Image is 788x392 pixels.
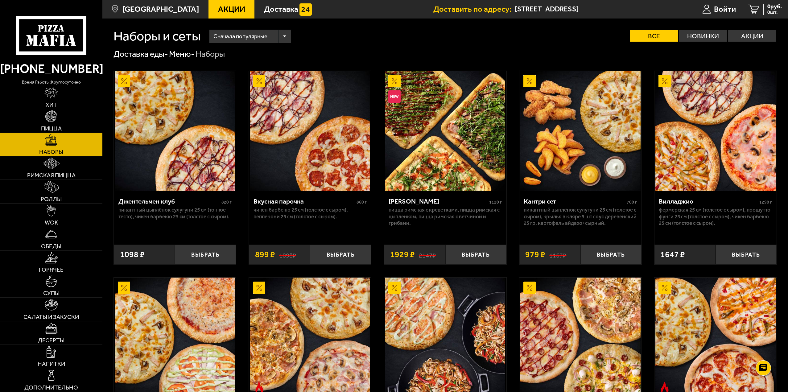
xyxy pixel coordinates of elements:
span: Пицца [41,126,62,131]
span: Доставить по адресу: [433,5,515,13]
a: Доставка еды- [113,49,168,59]
span: Хит [46,102,57,108]
p: Пикантный цыплёнок сулугуни 25 см (толстое с сыром), крылья в кляре 5 шт соус деревенский 25 гр, ... [524,207,637,226]
img: Акционный [253,282,266,294]
span: 1647 ₽ [660,250,685,259]
input: Ваш адрес доставки [515,4,672,15]
s: 2147 ₽ [419,250,436,259]
span: 1098 ₽ [120,250,145,259]
img: Новинка [388,90,401,103]
span: 820 г [221,200,232,205]
img: Акционный [658,282,671,294]
span: Обеды [41,243,61,249]
p: Пикантный цыплёнок сулугуни 25 см (тонкое тесто), Чикен Барбекю 25 см (толстое с сыром). [118,207,232,220]
img: Мама Миа [385,71,505,191]
span: Доставка [264,5,298,13]
div: Кантри сет [524,197,625,205]
span: Десерты [38,337,64,343]
span: Дополнительно [24,385,78,390]
label: Новинки [679,30,727,42]
img: Вилладжио [655,71,776,191]
div: Вилладжио [659,197,758,205]
img: Акционный [523,282,536,294]
img: Акционный [118,75,130,87]
span: Акции [218,5,245,13]
button: Выбрать [310,245,371,265]
span: 899 ₽ [255,250,275,259]
span: Супы [43,290,60,296]
img: Акционный [658,75,671,87]
span: 1929 ₽ [390,250,415,259]
span: 979 ₽ [525,250,545,259]
span: 860 г [357,200,367,205]
div: [PERSON_NAME] [389,197,488,205]
div: Наборы [196,49,225,60]
label: Все [630,30,678,42]
img: Акционный [118,282,130,294]
span: Сначала популярные [213,29,267,44]
a: АкционныйВилладжио [654,71,777,191]
p: Фермерская 25 см (толстое с сыром), Прошутто Фунги 25 см (толстое с сыром), Чикен Барбекю 25 см (... [659,207,772,226]
img: Кантри сет [520,71,641,191]
span: WOK [45,220,58,225]
img: Джентельмен клуб [115,71,235,191]
img: Акционный [253,75,266,87]
h1: Наборы и сеты [113,30,201,43]
a: АкционныйВкусная парочка [249,71,371,191]
span: Напитки [38,361,65,367]
a: АкционныйДжентельмен клуб [114,71,236,191]
img: 15daf4d41897b9f0e9f617042186c801.svg [299,3,312,16]
span: 0 руб. [767,4,782,10]
div: Вкусная парочка [254,197,355,205]
span: 1120 г [489,200,502,205]
a: Меню- [169,49,195,59]
button: Выбрать [445,245,506,265]
div: Джентельмен клуб [118,197,220,205]
button: Выбрать [580,245,642,265]
span: Горячее [39,267,64,273]
span: Римская пицца [27,172,76,178]
button: Выбрать [175,245,236,265]
span: 0 шт. [767,10,782,15]
button: Выбрать [716,245,777,265]
img: Акционный [388,282,401,294]
span: Наборы [39,149,63,155]
span: 700 г [627,200,637,205]
span: 1290 г [759,200,772,205]
a: АкционныйНовинкаМама Миа [384,71,506,191]
span: [GEOGRAPHIC_DATA] [122,5,199,13]
p: Пицца Римская с креветками, Пицца Римская с цыплёнком, Пицца Римская с ветчиной и грибами. [389,207,502,226]
img: Акционный [388,75,401,87]
span: Войти [714,5,736,13]
a: АкционныйКантри сет [519,71,642,191]
s: 1167 ₽ [549,250,566,259]
p: Чикен Барбекю 25 см (толстое с сыром), Пепперони 25 см (толстое с сыром). [254,207,367,220]
span: Роллы [41,196,62,202]
img: Акционный [523,75,536,87]
span: Салаты и закуски [23,314,79,320]
img: Вкусная парочка [250,71,370,191]
s: 1098 ₽ [279,250,296,259]
label: Акции [728,30,776,42]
